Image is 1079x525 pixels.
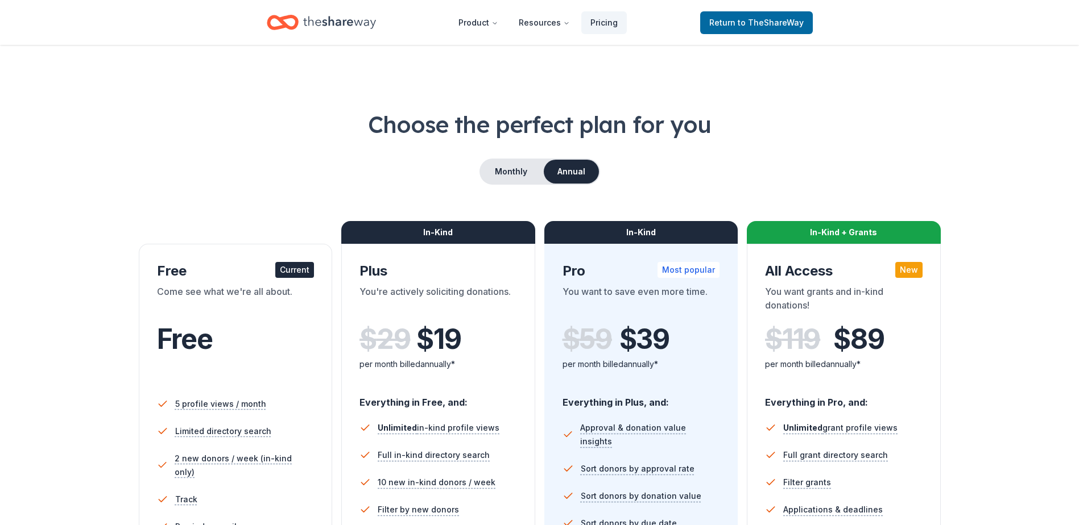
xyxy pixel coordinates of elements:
div: Free [157,262,315,280]
span: Full in-kind directory search [378,448,490,462]
div: New [895,262,923,278]
button: Resources [510,11,579,34]
span: 5 profile views / month [175,397,266,411]
div: You're actively soliciting donations. [359,285,517,316]
span: Unlimited [378,423,417,432]
div: per month billed annually* [359,357,517,371]
span: Sort donors by donation value [581,489,701,503]
div: per month billed annually* [765,357,923,371]
span: to TheShareWay [738,18,804,27]
span: Unlimited [783,423,822,432]
button: Annual [544,160,599,184]
span: 2 new donors / week (in-kind only) [175,452,314,479]
span: Track [175,493,197,506]
span: $ 39 [619,323,669,355]
div: Everything in Pro, and: [765,386,923,410]
button: Product [449,11,507,34]
a: Home [267,9,376,36]
span: Return [709,16,804,30]
span: Free [157,322,213,356]
div: Current [275,262,314,278]
div: Plus [359,262,517,280]
span: Filter grants [783,476,831,489]
span: in-kind profile views [378,423,499,432]
div: Most popular [658,262,720,278]
div: In-Kind [544,221,738,244]
div: In-Kind [341,221,535,244]
span: Approval & donation value insights [580,421,720,448]
h1: Choose the perfect plan for you [46,109,1033,140]
span: grant profile views [783,423,898,432]
span: Sort donors by approval rate [581,462,694,476]
div: Pro [563,262,720,280]
div: You want grants and in-kind donations! [765,285,923,316]
span: Limited directory search [175,424,271,438]
div: per month billed annually* [563,357,720,371]
span: Full grant directory search [783,448,888,462]
div: Everything in Free, and: [359,386,517,410]
span: $ 19 [416,323,461,355]
span: 10 new in-kind donors / week [378,476,495,489]
nav: Main [449,9,627,36]
div: Everything in Plus, and: [563,386,720,410]
span: Filter by new donors [378,503,459,516]
button: Monthly [481,160,541,184]
a: Returnto TheShareWay [700,11,813,34]
div: All Access [765,262,923,280]
div: You want to save even more time. [563,285,720,316]
div: In-Kind + Grants [747,221,941,244]
a: Pricing [581,11,627,34]
div: Come see what we're all about. [157,285,315,316]
span: $ 89 [833,323,884,355]
span: Applications & deadlines [783,503,883,516]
